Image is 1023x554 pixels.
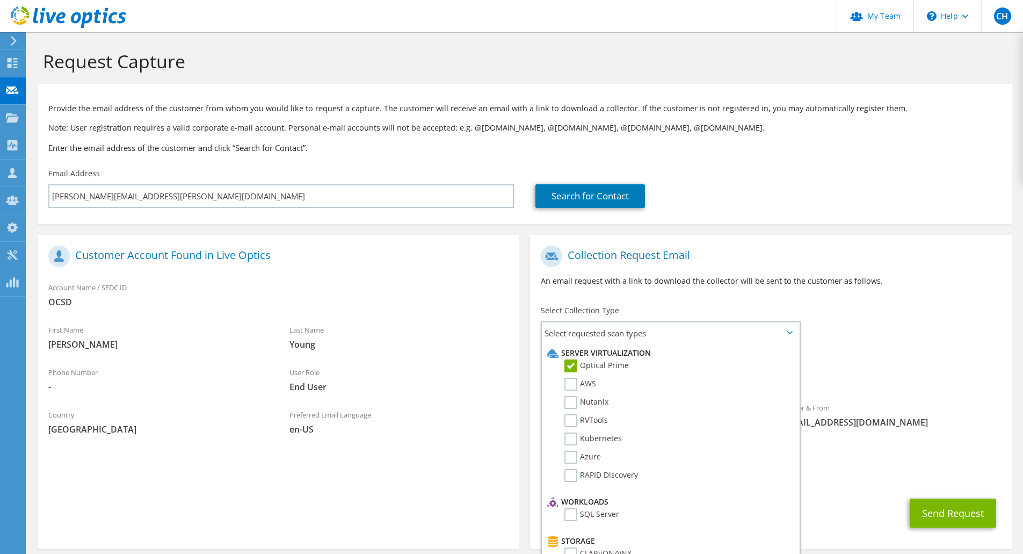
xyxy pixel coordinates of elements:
[289,339,509,350] span: Young
[564,359,629,372] label: Optical Prime
[530,451,1012,488] div: CC & Reply To
[782,416,1002,428] span: [EMAIL_ADDRESS][DOMAIN_NAME]
[48,246,503,267] h1: Customer Account Found in Live Optics
[48,168,100,179] label: Email Address
[289,381,509,393] span: End User
[542,322,799,344] span: Select requested scan types
[43,50,1002,73] h1: Request Capture
[48,423,268,435] span: [GEOGRAPHIC_DATA]
[541,275,1001,287] p: An email request with a link to download the collector will be sent to the customer as follows.
[38,276,519,313] div: Account Name / SFDC ID
[541,305,619,316] label: Select Collection Type
[279,361,520,398] div: User Role
[48,142,1002,154] h3: Enter the email address of the customer and click “Search for Contact”.
[530,397,771,445] div: To
[564,433,622,445] label: Kubernetes
[38,319,279,356] div: First Name
[279,404,520,441] div: Preferred Email Language
[48,103,1002,114] p: Provide the email address of the customer from whom you would like to request a capture. The cust...
[535,184,645,208] a: Search for Contact
[564,378,596,391] label: AWS
[994,8,1011,25] span: CH
[564,451,601,464] label: Azure
[927,11,937,21] svg: \n
[289,423,509,435] span: en-US
[545,495,794,508] li: Workloads
[48,296,509,308] span: OCSD
[48,339,268,350] span: [PERSON_NAME]
[38,361,279,398] div: Phone Number
[38,404,279,441] div: Country
[910,499,996,528] button: Send Request
[545,535,794,548] li: Storage
[564,396,608,409] label: Nutanix
[279,319,520,356] div: Last Name
[541,246,996,267] h1: Collection Request Email
[48,381,268,393] span: -
[48,122,1002,134] p: Note: User registration requires a valid corporate e-mail account. Personal e-mail accounts will ...
[545,347,794,359] li: Server Virtualization
[564,414,608,427] label: RVTools
[530,348,1012,391] div: Requested Collections
[564,469,638,482] label: RAPID Discovery
[564,508,619,521] label: SQL Server
[771,397,1012,434] div: Sender & From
